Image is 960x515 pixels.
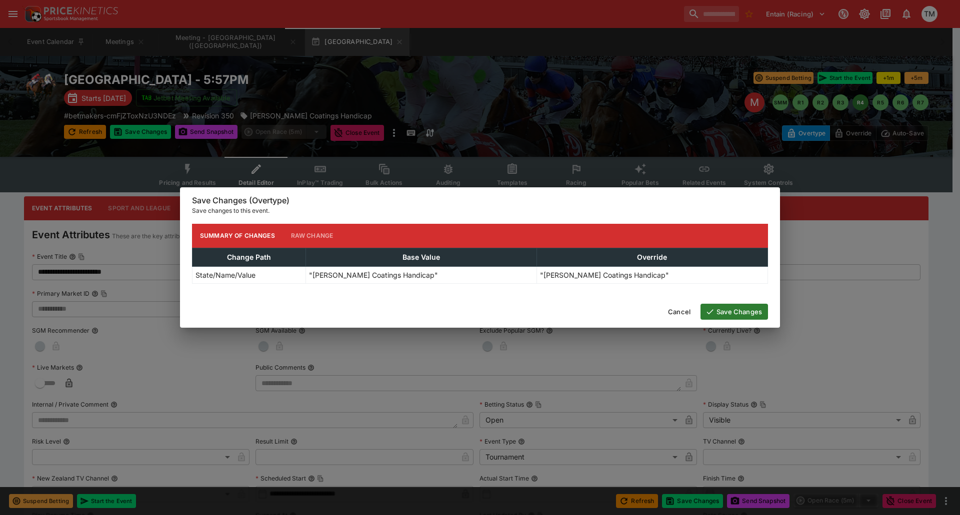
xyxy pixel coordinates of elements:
[283,224,341,248] button: Raw Change
[192,248,306,266] th: Change Path
[305,266,536,283] td: "[PERSON_NAME] Coatings Handicap"
[192,195,768,206] h6: Save Changes (Overtype)
[536,266,767,283] td: "[PERSON_NAME] Coatings Handicap"
[192,224,283,248] button: Summary of Changes
[662,304,696,320] button: Cancel
[536,248,767,266] th: Override
[700,304,768,320] button: Save Changes
[192,206,768,216] p: Save changes to this event.
[195,270,255,280] p: State/Name/Value
[305,248,536,266] th: Base Value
